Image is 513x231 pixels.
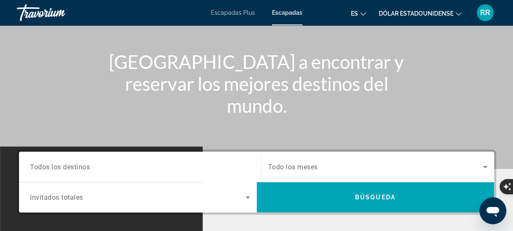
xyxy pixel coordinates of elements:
[379,7,461,19] button: Cambiar moneda
[355,194,396,201] span: Búsqueda
[479,197,506,224] iframe: Botón para iniciar la ventana de mensajería
[379,10,453,17] font: Dólar estadounidense
[351,10,358,17] font: es
[30,163,90,171] span: Todos los destinos
[17,2,101,24] a: Travorium
[480,8,490,17] font: RR
[211,9,255,16] a: Escapadas Plus
[19,152,494,212] div: Search widget
[268,163,318,171] span: Todo los meses
[272,9,302,16] a: Escapadas
[30,193,83,201] span: Invitados totales
[474,4,496,22] button: Menú de usuario
[257,182,494,212] button: Búsqueda
[98,51,415,117] h1: [GEOGRAPHIC_DATA] a encontrar y reservar los mejores destinos del mundo.
[351,7,366,19] button: Cambiar idioma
